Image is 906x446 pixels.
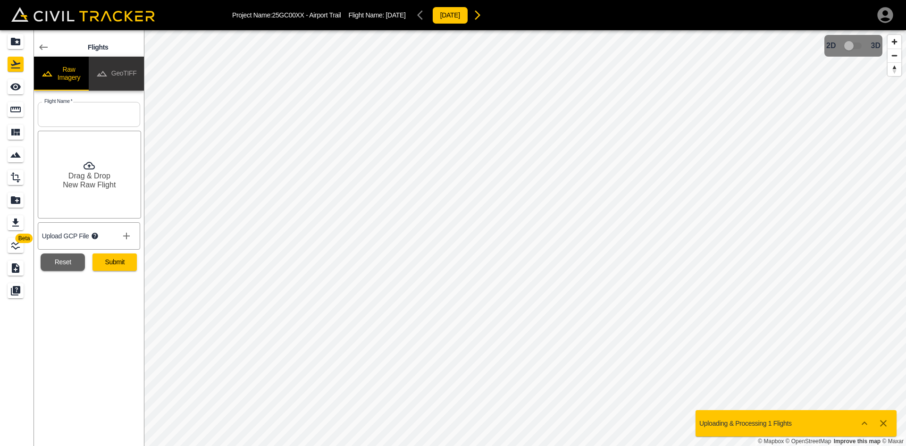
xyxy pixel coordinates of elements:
button: Zoom in [888,35,901,49]
button: Zoom out [888,49,901,62]
p: Uploading & Processing 1 Flights [699,420,792,427]
a: Mapbox [758,438,784,445]
button: Show more [855,414,874,433]
p: Flight Name: [349,11,406,19]
span: 2D [826,42,836,50]
span: [DATE] [386,11,406,19]
span: 3D [871,42,881,50]
canvas: Map [144,30,906,446]
button: Reset bearing to north [888,62,901,76]
img: Civil Tracker [11,7,155,22]
p: Project Name: 25GC00XX - Airport Trail [232,11,341,19]
button: [DATE] [432,7,468,24]
a: Map feedback [834,438,881,445]
a: Maxar [882,438,904,445]
span: 3D model not uploaded yet [840,37,867,55]
a: OpenStreetMap [786,438,831,445]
